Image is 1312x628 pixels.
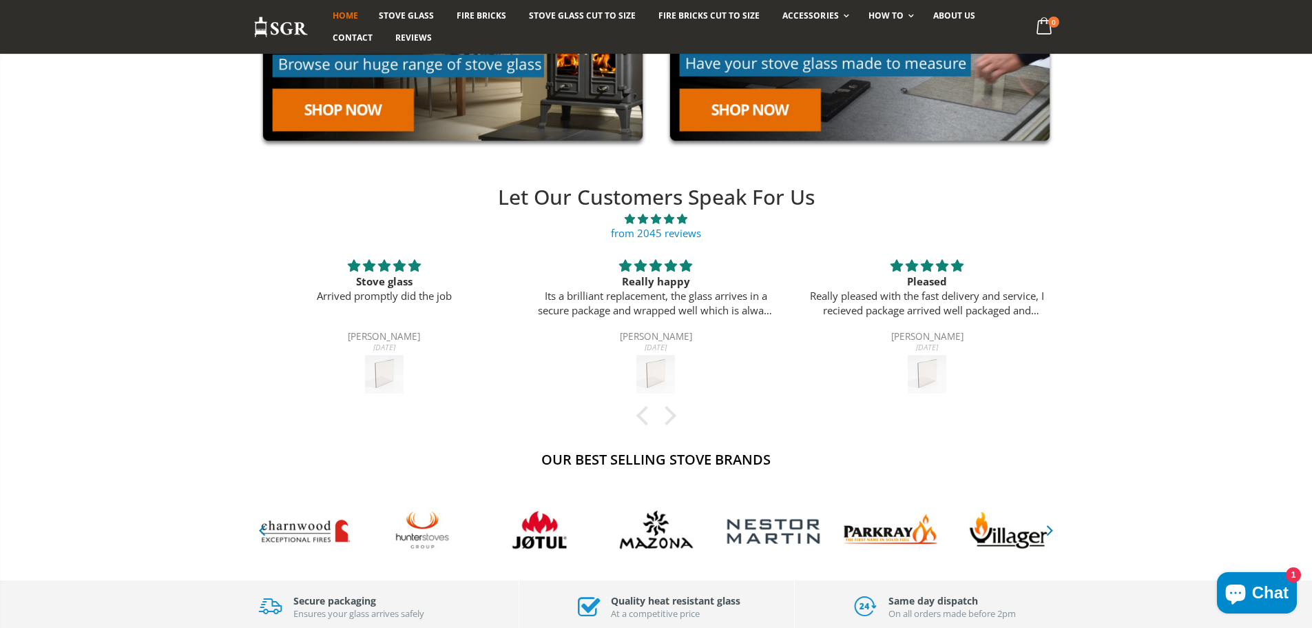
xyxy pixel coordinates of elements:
div: [DATE] [537,343,775,351]
div: [PERSON_NAME] [265,332,503,343]
span: How To [868,10,904,21]
div: Stove glass [265,274,503,289]
span: Stove Glass [379,10,434,21]
a: Reviews [385,27,442,49]
p: Its a brilliant replacement, the glass arrives in a secure package and wrapped well which is alwa... [537,289,775,318]
span: 4.89 stars [249,212,1064,226]
a: Accessories [772,5,855,27]
a: Contact [322,27,383,49]
a: Home [322,5,368,27]
h3: Same day dispatch [888,594,1016,607]
img: Custom Cut Robax® Stove Glass [365,355,404,394]
p: Really pleased with the fast delivery and service, I recieved package arrived well packaged and s... [808,289,1046,318]
div: 5 stars [808,257,1046,274]
span: Accessories [782,10,838,21]
p: Ensures your glass arrives safely [293,607,424,620]
h3: Quality heat resistant glass [611,594,740,607]
h2: Our Best Selling Stove Brands [253,450,1059,469]
div: [PERSON_NAME] [808,332,1046,343]
div: Pleased [808,274,1046,289]
a: Fire Bricks Cut To Size [648,5,770,27]
span: 0 [1048,17,1059,28]
span: Contact [333,32,373,43]
span: Home [333,10,358,21]
a: 4.89 stars from 2045 reviews [249,212,1064,241]
div: 5 stars [537,257,775,274]
a: How To [858,5,921,27]
img: Mazona Signet JA013S Stove Glass - 205mm x 177mm [636,355,675,394]
p: At a competitive price [611,607,740,620]
h3: Secure packaging [293,594,424,607]
span: Reviews [395,32,432,43]
a: Stove Glass [368,5,444,27]
div: 5 stars [265,257,503,274]
span: Fire Bricks Cut To Size [658,10,760,21]
inbox-online-store-chat: Shopify online store chat [1213,572,1301,617]
a: from 2045 reviews [611,226,701,240]
a: 0 [1030,14,1059,41]
div: Really happy [537,274,775,289]
a: Stove Glass Cut To Size [519,5,646,27]
div: [DATE] [808,343,1046,351]
a: About us [923,5,986,27]
img: Stove Glass Replacement [253,16,309,39]
div: [DATE] [265,343,503,351]
span: About us [933,10,975,21]
img: Mazona Signet JA013S Stove Glass - 205mm x 177mm [908,355,946,394]
p: On all orders made before 2pm [888,607,1016,620]
a: Fire Bricks [446,5,517,27]
div: [PERSON_NAME] [537,332,775,343]
span: Fire Bricks [457,10,506,21]
p: Arrived promptly did the job [265,289,503,303]
span: Stove Glass Cut To Size [529,10,636,21]
h2: Let Our Customers Speak For Us [249,183,1064,212]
